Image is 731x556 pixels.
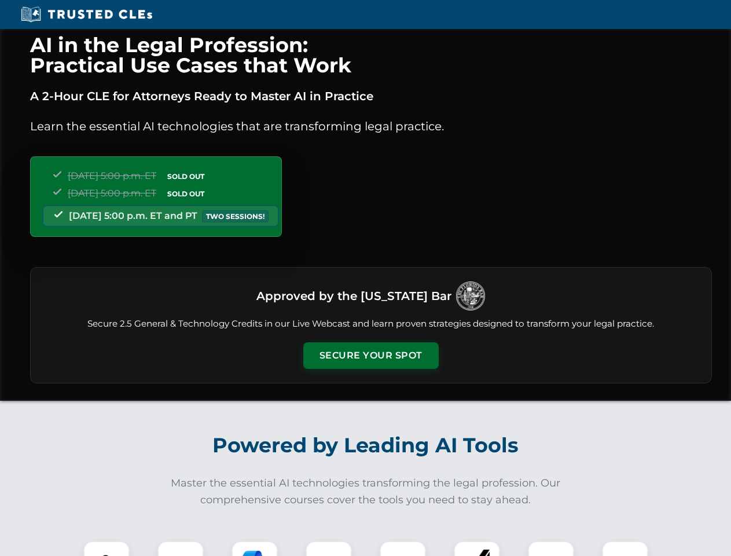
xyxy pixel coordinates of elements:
span: [DATE] 5:00 p.m. ET [68,170,156,181]
p: Learn the essential AI technologies that are transforming legal practice. [30,117,712,136]
img: Trusted CLEs [17,6,156,23]
p: Secure 2.5 General & Technology Credits in our Live Webcast and learn proven strategies designed ... [45,317,697,331]
span: SOLD OUT [163,170,208,182]
p: Master the essential AI technologies transforming the legal profession. Our comprehensive courses... [163,475,568,509]
h1: AI in the Legal Profession: Practical Use Cases that Work [30,35,712,75]
span: SOLD OUT [163,188,208,200]
button: Secure Your Spot [303,342,439,369]
span: [DATE] 5:00 p.m. ET [68,188,156,199]
h2: Powered by Leading AI Tools [45,425,686,466]
h3: Approved by the [US_STATE] Bar [256,286,451,306]
p: A 2-Hour CLE for Attorneys Ready to Master AI in Practice [30,87,712,105]
img: Logo [456,281,485,310]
